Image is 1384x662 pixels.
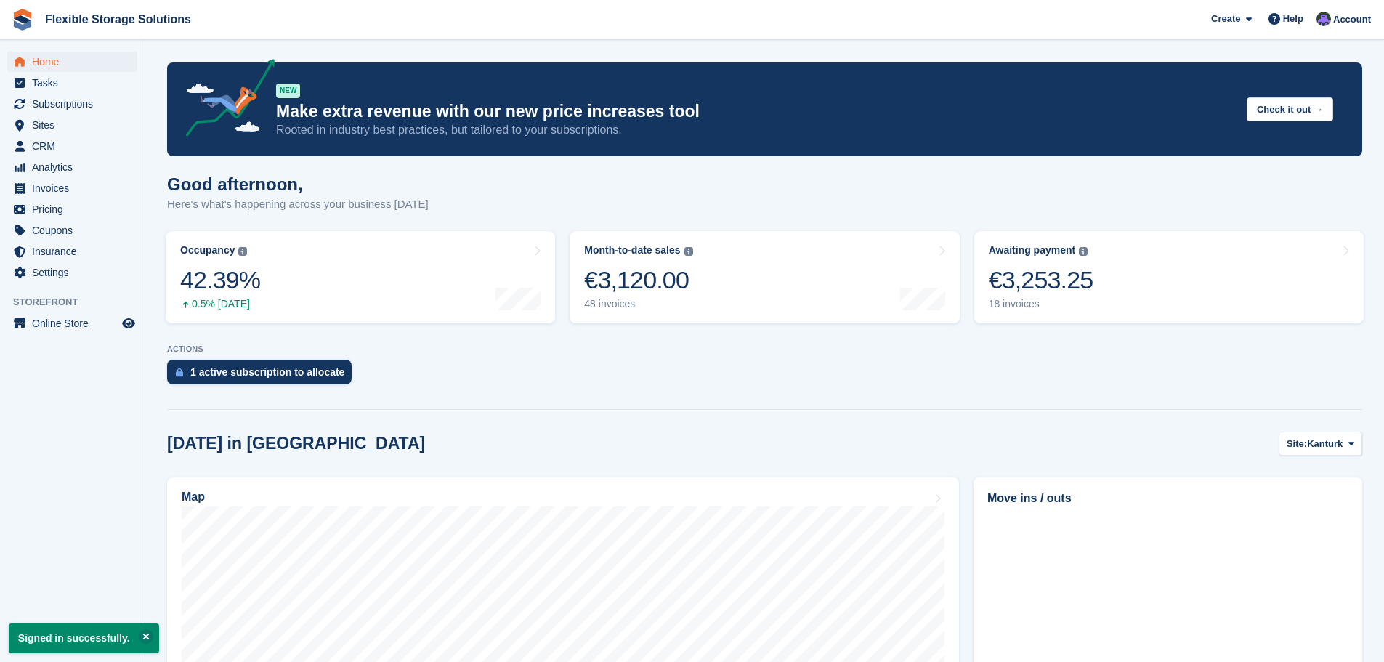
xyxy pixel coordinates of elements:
span: CRM [32,136,119,156]
a: menu [7,178,137,198]
span: Subscriptions [32,94,119,114]
a: menu [7,136,137,156]
div: 0.5% [DATE] [180,298,260,310]
p: Make extra revenue with our new price increases tool [276,101,1235,122]
span: Settings [32,262,119,283]
span: Site: [1287,437,1307,451]
p: ACTIONS [167,344,1362,354]
button: Site: Kanturk [1279,432,1362,456]
h1: Good afternoon, [167,174,429,194]
a: Awaiting payment €3,253.25 18 invoices [974,231,1364,323]
div: 42.39% [180,265,260,295]
span: Pricing [32,199,119,219]
a: menu [7,115,137,135]
img: price-adjustments-announcement-icon-8257ccfd72463d97f412b2fc003d46551f7dbcb40ab6d574587a9cd5c0d94... [174,59,275,142]
a: Flexible Storage Solutions [39,7,197,31]
span: Storefront [13,295,145,310]
span: Kanturk [1307,437,1343,451]
img: icon-info-grey-7440780725fd019a000dd9b08b2336e03edf1995a4989e88bcd33f0948082b44.svg [684,247,693,256]
p: Signed in successfully. [9,623,159,653]
a: menu [7,94,137,114]
span: Home [32,52,119,72]
a: menu [7,199,137,219]
span: Sites [32,115,119,135]
img: active_subscription_to_allocate_icon-d502201f5373d7db506a760aba3b589e785aa758c864c3986d89f69b8ff3... [176,368,183,377]
a: Month-to-date sales €3,120.00 48 invoices [570,231,959,323]
a: menu [7,73,137,93]
a: menu [7,313,137,334]
a: menu [7,241,137,262]
p: Here's what's happening across your business [DATE] [167,196,429,213]
span: Analytics [32,157,119,177]
div: 18 invoices [989,298,1093,310]
span: Help [1283,12,1303,26]
a: Preview store [120,315,137,332]
img: icon-info-grey-7440780725fd019a000dd9b08b2336e03edf1995a4989e88bcd33f0948082b44.svg [238,247,247,256]
span: Tasks [32,73,119,93]
a: menu [7,220,137,241]
span: Insurance [32,241,119,262]
a: Occupancy 42.39% 0.5% [DATE] [166,231,555,323]
span: Online Store [32,313,119,334]
div: NEW [276,84,300,98]
h2: [DATE] in [GEOGRAPHIC_DATA] [167,434,425,453]
div: 48 invoices [584,298,692,310]
div: Month-to-date sales [584,244,680,257]
img: icon-info-grey-7440780725fd019a000dd9b08b2336e03edf1995a4989e88bcd33f0948082b44.svg [1079,247,1088,256]
a: menu [7,157,137,177]
img: stora-icon-8386f47178a22dfd0bd8f6a31ec36ba5ce8667c1dd55bd0f319d3a0aa187defe.svg [12,9,33,31]
div: Awaiting payment [989,244,1076,257]
span: Invoices [32,178,119,198]
span: Create [1211,12,1240,26]
a: 1 active subscription to allocate [167,360,359,392]
div: 1 active subscription to allocate [190,366,344,378]
div: €3,120.00 [584,265,692,295]
a: menu [7,262,137,283]
span: Coupons [32,220,119,241]
p: Rooted in industry best practices, but tailored to your subscriptions. [276,122,1235,138]
span: Account [1333,12,1371,27]
div: Occupancy [180,244,235,257]
button: Check it out → [1247,97,1333,121]
a: menu [7,52,137,72]
h2: Map [182,491,205,504]
h2: Move ins / outs [987,490,1348,507]
div: €3,253.25 [989,265,1093,295]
